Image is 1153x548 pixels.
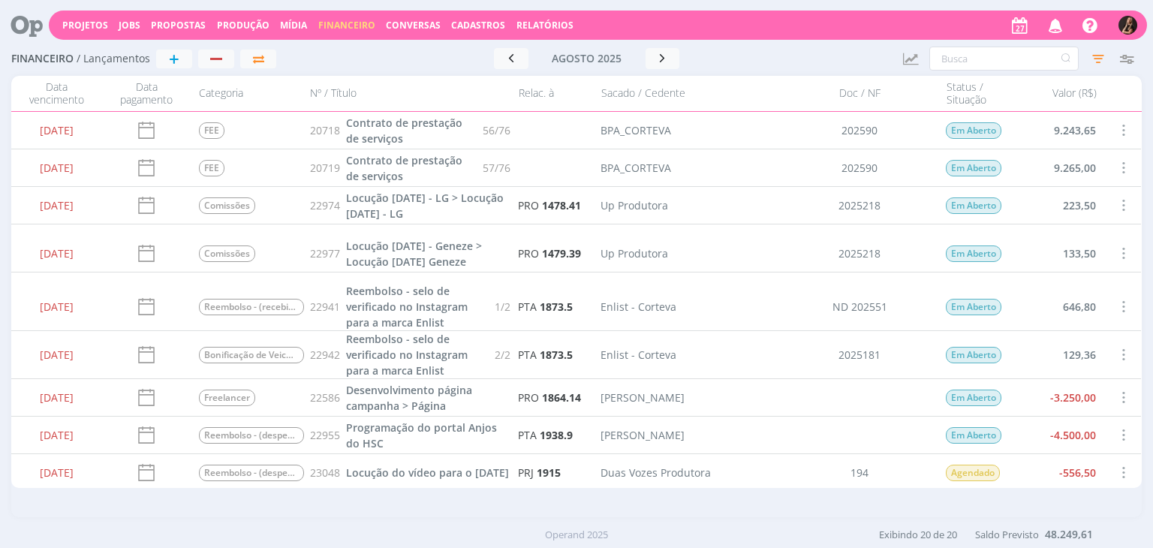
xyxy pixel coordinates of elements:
[314,20,380,32] button: Financeiro
[199,465,304,481] span: Reembolso - (despesa)
[601,390,685,405] div: [PERSON_NAME]
[601,299,677,315] div: Enlist - Corteva
[11,187,101,224] div: [DATE]
[1045,527,1093,541] b: 48.249,61
[346,116,462,146] span: Contrato de prestação de serviços
[310,427,340,443] span: 22955
[929,47,1079,71] input: Busca
[275,20,312,32] button: Mídia
[601,122,672,138] div: BPA_CORTEVA
[594,80,781,107] div: Sacado / Cedente
[939,80,1014,107] div: Status / Situação
[1014,187,1104,224] div: 223,50
[947,465,1001,481] span: Agendado
[346,284,468,330] span: Reembolso - selo de verificado no Instagram para a marca Enlist
[119,19,140,32] a: Jobs
[1014,235,1104,272] div: 133,50
[199,197,255,214] span: Comissões
[947,160,1002,176] span: Em Aberto
[601,197,669,213] div: Up Produtora
[346,283,489,330] a: Reembolso - selo de verificado no Instagram para a marca Enlist
[310,390,340,405] span: 22586
[1014,80,1104,107] div: Valor (R$)
[947,122,1002,139] span: Em Aberto
[346,239,482,269] span: Locução [DATE] - Geneze > Locução [DATE] Geneze
[346,420,510,451] a: Programação do portal Anjos do HSC
[601,465,712,480] div: Duas Vozes Produtora
[199,299,304,315] span: Reembolso - (recebimento)
[77,53,150,65] span: / Lançamentos
[11,235,101,272] div: [DATE]
[11,112,101,149] div: [DATE]
[310,160,340,176] span: 20719
[346,190,510,221] a: Locução [DATE] - LG > Locução [DATE] - LG
[1014,283,1104,330] div: 646,80
[1118,12,1138,38] button: L
[310,347,340,363] span: 22942
[169,50,179,68] span: +
[947,347,1002,363] span: Em Aberto
[1014,417,1104,453] div: -4.500,00
[519,465,561,480] a: PRJ1915
[451,19,505,32] span: Cadastros
[781,149,939,186] div: 202590
[540,428,573,442] b: 1938.9
[217,19,269,32] a: Produção
[346,191,504,221] span: Locução [DATE] - LG > Locução [DATE] - LG
[310,122,340,138] span: 20718
[540,300,573,314] b: 1873.5
[346,238,510,269] a: Locução [DATE] - Geneze > Locução [DATE] Geneze
[519,427,573,443] a: PTA1938.9
[947,197,1002,214] span: Em Aberto
[975,528,1039,541] span: Saldo Previsto
[781,283,939,330] div: ND 202551
[543,246,582,260] b: 1479.39
[346,382,510,414] a: Desenvolvimento página campanha > Página
[483,122,511,138] span: 56/76
[386,19,441,32] a: Conversas
[1014,379,1104,416] div: -3.250,00
[483,160,511,176] span: 57/76
[199,390,255,406] span: Freelancer
[537,465,561,480] b: 1915
[519,299,573,315] a: PTA1873.5
[199,122,224,139] span: FEE
[280,19,307,32] a: Mídia
[381,20,445,32] button: Conversas
[512,20,578,32] button: Relatórios
[781,112,939,149] div: 202590
[11,283,101,330] div: [DATE]
[318,19,375,32] span: Financeiro
[62,19,108,32] a: Projetos
[310,299,340,315] span: 22941
[346,152,477,184] a: Contrato de prestação de serviços
[11,80,101,107] div: Data vencimento
[1014,112,1104,149] div: 9.243,65
[310,245,340,261] span: 22977
[601,245,669,261] div: Up Produtora
[947,390,1002,406] span: Em Aberto
[1014,331,1104,378] div: 129,36
[346,465,509,480] span: Locução do vídeo para o [DATE]
[199,427,304,444] span: Reembolso - (despesa)
[947,427,1002,444] span: Em Aberto
[11,331,101,378] div: [DATE]
[528,48,646,69] button: agosto 2025
[601,427,685,443] div: [PERSON_NAME]
[146,20,210,32] button: Propostas
[310,197,340,213] span: 22974
[346,332,468,378] span: Reembolso - selo de verificado no Instagram para a marca Enlist
[310,465,340,480] span: 23048
[519,245,582,261] a: PRO1479.39
[151,19,206,32] span: Propostas
[11,149,101,186] div: [DATE]
[781,80,939,107] div: Doc / NF
[781,235,939,272] div: 2025218
[540,348,573,362] b: 1873.5
[199,160,224,176] span: FEE
[101,80,191,107] div: Data pagamento
[1014,149,1104,186] div: 9.265,00
[11,454,101,491] div: [DATE]
[947,245,1002,262] span: Em Aberto
[346,153,462,183] span: Contrato de prestação de serviços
